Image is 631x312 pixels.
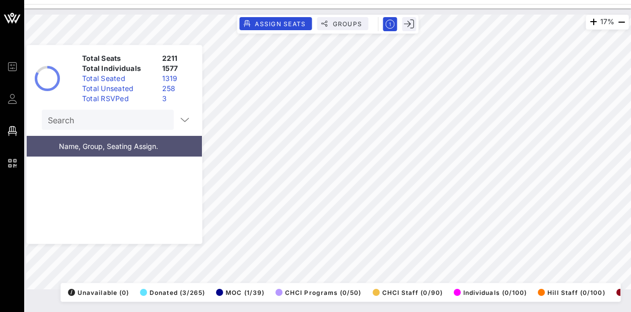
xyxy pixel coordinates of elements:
[272,285,362,299] button: CHCI Programs (0/50)
[332,20,362,28] span: Groups
[158,73,198,84] div: 1319
[158,63,198,73] div: 1577
[158,53,198,63] div: 2211
[65,285,129,299] button: /Unavailable (0)
[78,73,158,84] div: Total Seated
[59,142,158,150] span: Name, Group, Seating Assign.
[535,285,605,299] button: Hill Staff (0/100)
[239,17,312,30] button: Assign Seats
[373,289,443,296] span: CHCI Staff (0/90)
[216,289,264,296] span: MOC (1/39)
[158,94,198,104] div: 3
[68,289,75,296] div: /
[158,84,198,94] div: 258
[78,53,158,63] div: Total Seats
[370,285,443,299] button: CHCI Staff (0/90)
[586,15,629,30] div: 17%
[140,289,205,296] span: Donated (3/265)
[137,285,205,299] button: Donated (3/265)
[68,289,129,296] span: Unavailable (0)
[213,285,264,299] button: MOC (1/39)
[451,285,527,299] button: Individuals (0/100)
[275,289,362,296] span: CHCI Programs (0/50)
[78,84,158,94] div: Total Unseated
[78,63,158,73] div: Total Individuals
[538,289,605,296] span: Hill Staff (0/100)
[317,17,368,30] button: Groups
[454,289,527,296] span: Individuals (0/100)
[78,94,158,104] div: Total RSVPed
[254,20,306,28] span: Assign Seats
